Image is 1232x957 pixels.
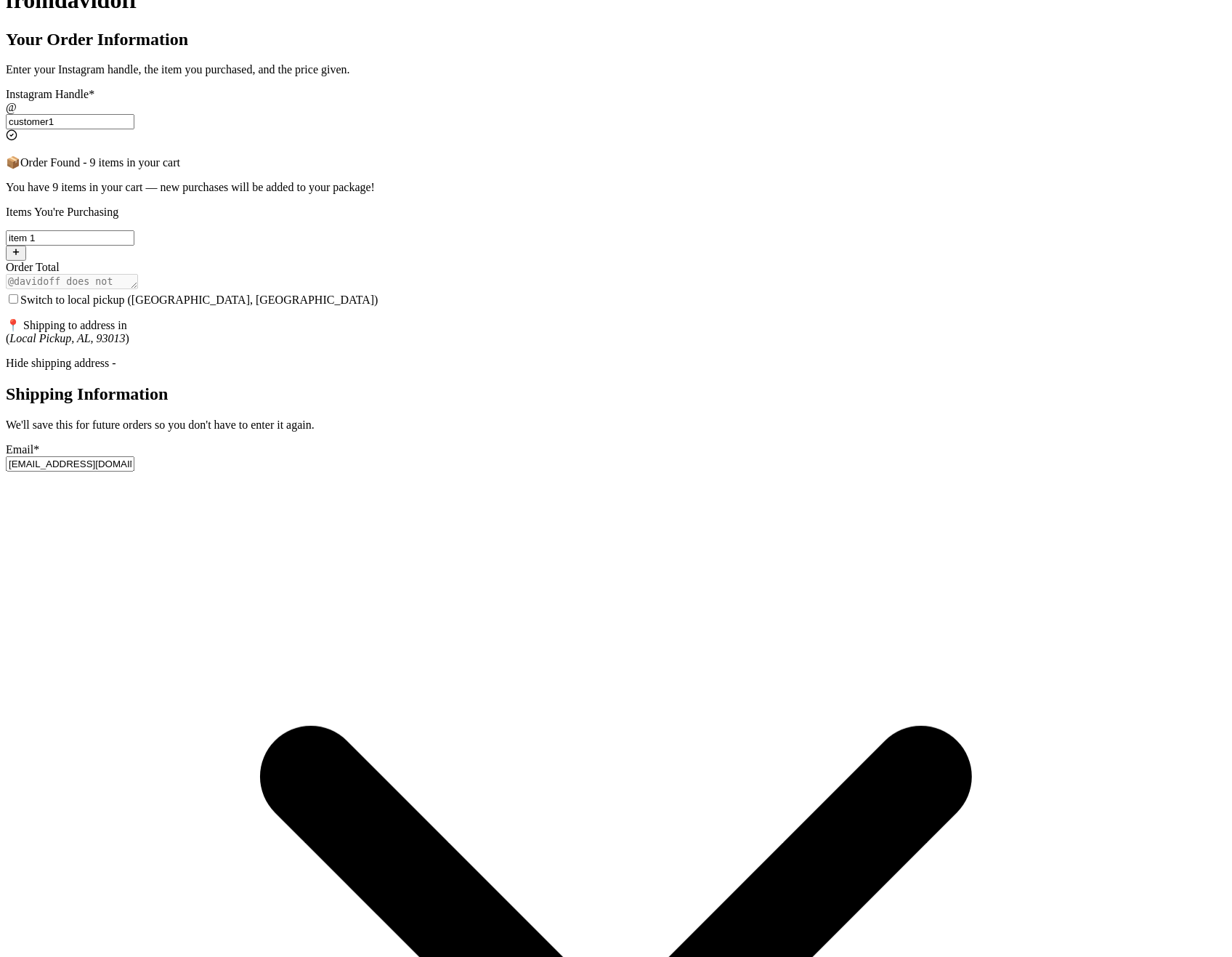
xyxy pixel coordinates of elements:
[6,318,1226,345] p: 📍 Shipping to address in ( )
[6,456,134,472] input: Email
[20,294,378,306] span: Switch to local pickup ([GEOGRAPHIC_DATA], [GEOGRAPHIC_DATA])
[6,101,1226,114] div: @
[9,294,18,304] input: Switch to local pickup ([GEOGRAPHIC_DATA], [GEOGRAPHIC_DATA])
[6,88,94,100] label: Instagram Handle
[6,261,1226,274] div: Order Total
[6,30,1226,49] h2: Your Order Information
[6,156,20,169] span: 📦
[6,384,1226,404] h2: Shipping Information
[6,63,1226,76] p: Enter your Instagram handle, the item you purchased, and the price given.
[6,443,39,456] label: Email
[6,230,134,246] input: ex.funky hat
[6,419,1226,432] p: We'll save this for future orders so you don't have to enter it again.
[9,332,125,344] em: Local Pickup, AL, 93013
[6,357,1226,370] div: Hide shipping address -
[6,206,1226,219] p: Items You're Purchasing
[20,156,180,169] span: Order Found - 9 items in your cart
[6,181,1226,194] p: You have 9 items in your cart — new purchases will be added to your package!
